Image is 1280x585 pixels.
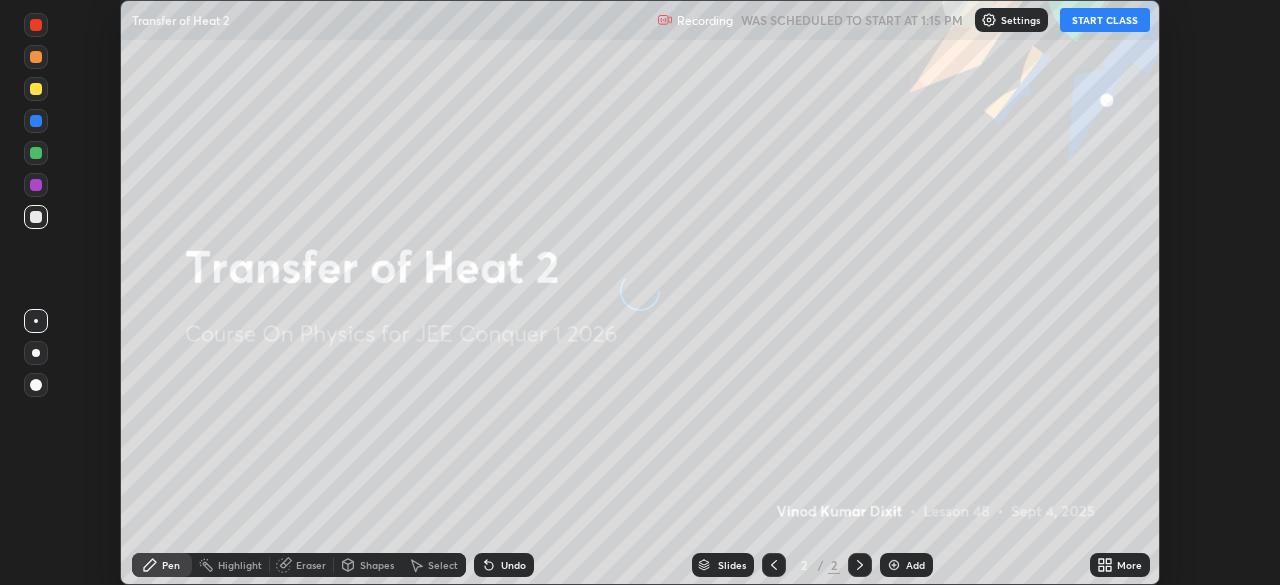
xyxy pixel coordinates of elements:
p: Settings [1001,15,1040,25]
div: Select [428,560,458,570]
div: 2 [794,559,814,571]
div: More [1117,560,1142,570]
img: recording.375f2c34.svg [657,12,673,28]
div: Pen [162,560,180,570]
div: Add [906,560,925,570]
div: Highlight [218,560,262,570]
div: Undo [501,560,526,570]
div: 2 [828,556,840,574]
button: START CLASS [1060,8,1150,32]
div: Shapes [360,560,394,570]
img: class-settings-icons [981,12,997,28]
p: Transfer of Heat 2 [132,12,229,28]
p: Recording [677,13,733,28]
div: Slides [718,560,746,570]
img: add-slide-button [886,557,902,573]
h5: WAS SCHEDULED TO START AT 1:15 PM [741,11,963,29]
div: Eraser [296,560,326,570]
div: / [818,559,824,571]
